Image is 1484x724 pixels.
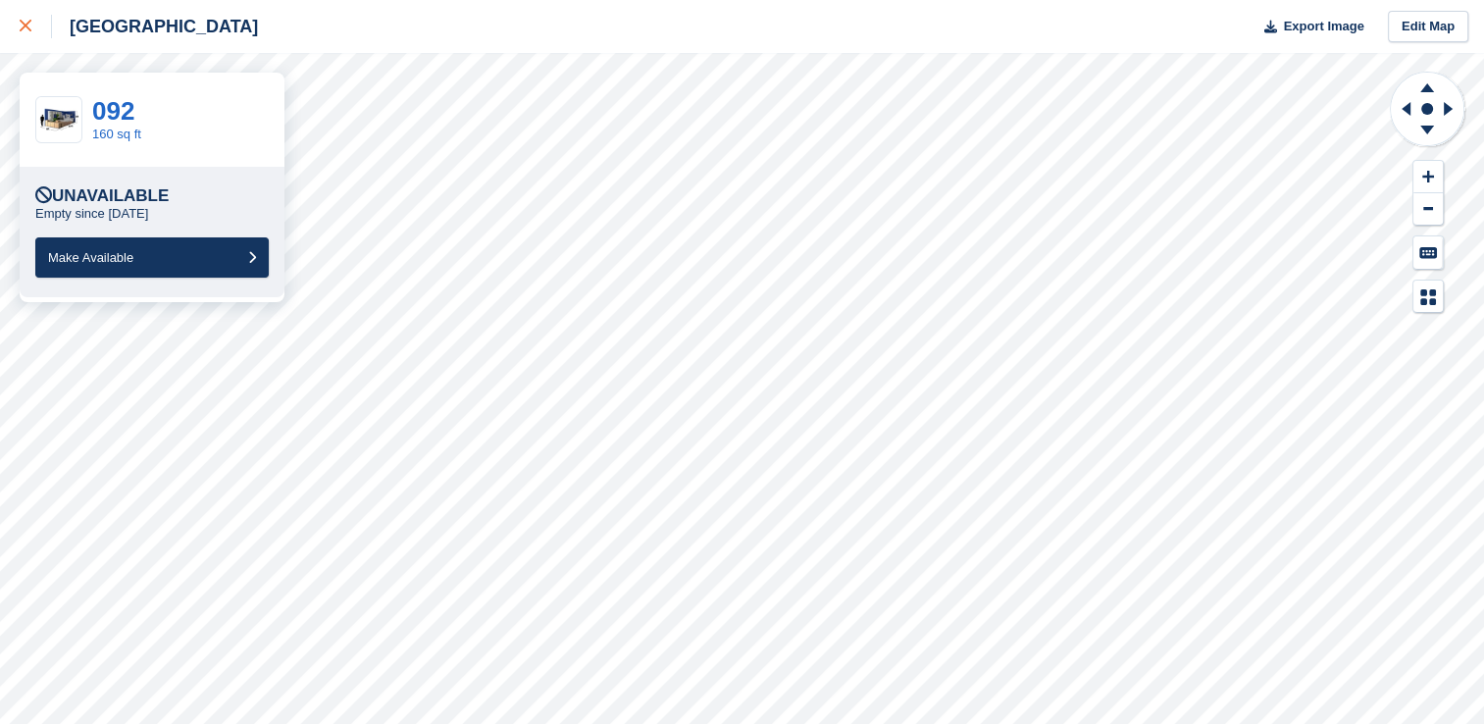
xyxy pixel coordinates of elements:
button: Export Image [1253,11,1364,43]
button: Keyboard Shortcuts [1413,236,1443,269]
p: Empty since [DATE] [35,206,148,222]
button: Make Available [35,237,269,278]
img: 20-ft-container.jpg [36,103,81,137]
a: 092 [92,96,134,126]
div: [GEOGRAPHIC_DATA] [52,15,258,38]
button: Zoom In [1413,161,1443,193]
span: Make Available [48,250,133,265]
div: Unavailable [35,186,169,206]
a: 160 sq ft [92,127,141,141]
button: Map Legend [1413,281,1443,313]
a: Edit Map [1388,11,1468,43]
button: Zoom Out [1413,193,1443,226]
span: Export Image [1283,17,1363,36]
